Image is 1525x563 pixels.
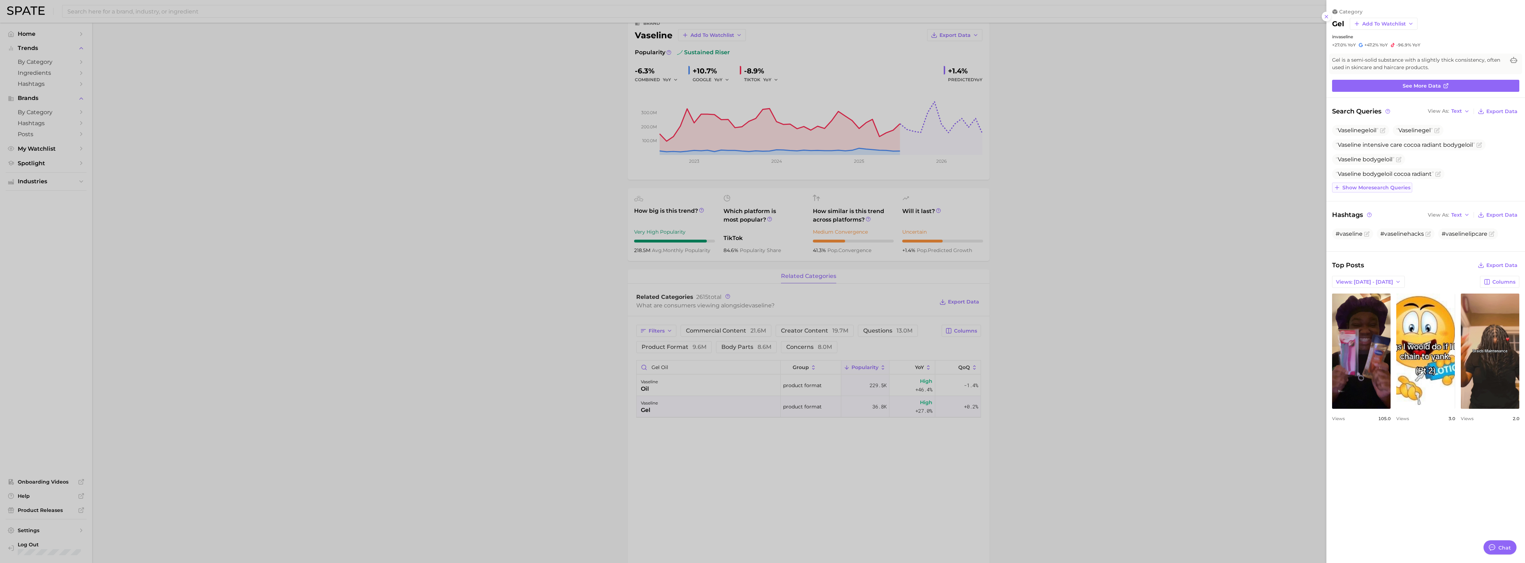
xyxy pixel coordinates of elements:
span: Views: [DATE] - [DATE] [1336,279,1393,285]
span: YoY [1412,42,1420,48]
span: gel [1377,156,1386,163]
button: View AsText [1426,107,1471,116]
span: 105.0 [1378,416,1391,421]
span: #vaselinelipcare [1442,230,1487,237]
span: YoY [1380,42,1388,48]
span: Export Data [1486,262,1518,268]
button: Flag as miscategorized or irrelevant [1476,142,1482,148]
span: #vaseline [1336,230,1363,237]
button: Views: [DATE] - [DATE] [1332,276,1405,288]
span: Show more search queries [1342,185,1410,191]
span: Export Data [1486,108,1518,115]
span: Vaseline body oil [1336,156,1394,163]
button: Flag as miscategorized or irrelevant [1396,157,1402,162]
span: Hashtags [1332,210,1373,220]
button: View AsText [1426,210,1471,219]
div: in [1332,34,1519,39]
span: Vaseline body oil cocoa radiant [1336,171,1434,177]
button: Flag as miscategorized or irrelevant [1425,231,1431,237]
span: #vaselinehacks [1380,230,1424,237]
span: Vaseline intensive care cocoa radiant body oil [1336,141,1475,148]
a: See more data [1332,80,1519,92]
span: Columns [1492,279,1515,285]
span: vaseline [1336,34,1353,39]
span: +27.0% [1332,42,1347,48]
span: -96.9% [1396,42,1411,48]
span: 2.0 [1513,416,1519,421]
button: Export Data [1476,210,1519,220]
span: 3.0 [1448,416,1455,421]
button: Flag as miscategorized or irrelevant [1489,231,1494,237]
span: Gel is a semi-solid substance with a slightly thick consistency, often used in skincare and hairc... [1332,56,1505,71]
span: gel [1422,127,1431,134]
span: +47.2% [1364,42,1379,48]
span: Vaseline oil [1336,127,1379,134]
span: Vaseline [1396,127,1433,134]
button: Flag as miscategorized or irrelevant [1380,128,1386,133]
span: View As [1428,213,1449,217]
span: Text [1451,213,1462,217]
span: View As [1428,109,1449,113]
button: Export Data [1476,260,1519,270]
span: gel [1458,141,1466,148]
span: Export Data [1486,212,1518,218]
button: Export Data [1476,106,1519,116]
span: category [1339,9,1363,15]
button: Add to Watchlist [1350,18,1418,30]
span: See more data [1403,83,1441,89]
span: Text [1451,109,1462,113]
span: Views [1461,416,1474,421]
span: Views [1396,416,1409,421]
button: Show moresearch queries [1332,183,1412,193]
button: Flag as miscategorized or irrelevant [1435,171,1441,177]
button: Flag as miscategorized or irrelevant [1434,128,1440,133]
button: Flag as miscategorized or irrelevant [1364,231,1370,237]
span: YoY [1348,42,1356,48]
h2: gel [1332,19,1344,28]
button: Columns [1480,276,1519,288]
span: Add to Watchlist [1362,21,1406,27]
span: gel [1377,171,1386,177]
span: Search Queries [1332,106,1391,116]
span: Top Posts [1332,260,1364,270]
span: Views [1332,416,1345,421]
span: gel [1361,127,1370,134]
